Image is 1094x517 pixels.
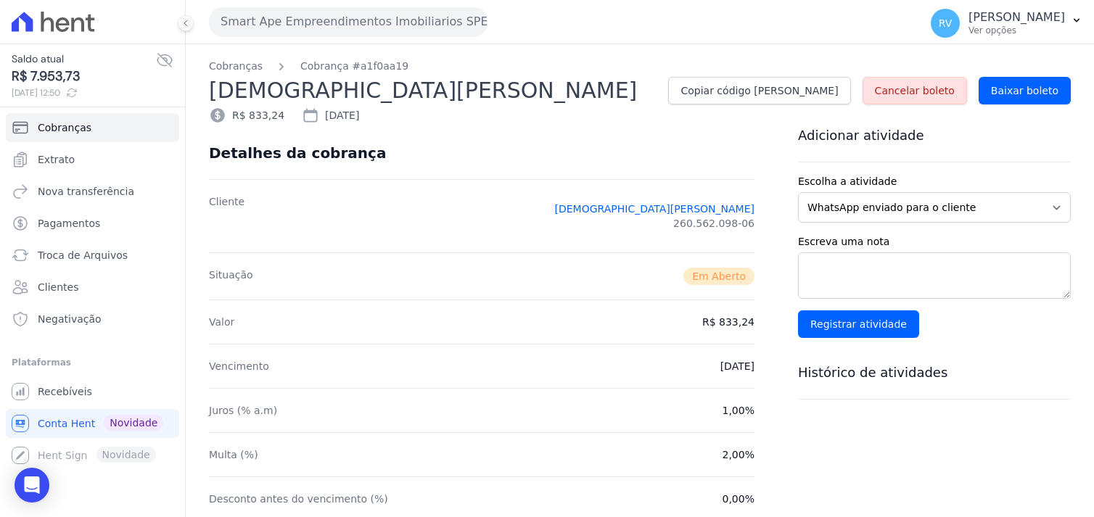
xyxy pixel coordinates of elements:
button: RV [PERSON_NAME] Ver opções [919,3,1094,44]
span: Pagamentos [38,216,100,231]
span: Conta Hent [38,416,95,431]
span: Cancelar boleto [875,83,955,98]
a: Cobrança #a1f0aa19 [300,59,408,74]
dd: 0,00% [723,492,754,506]
span: Troca de Arquivos [38,248,128,262]
span: 260.562.098-06 [673,216,754,231]
span: RV [939,18,953,28]
dt: Multa (%) [209,447,258,462]
div: R$ 833,24 [209,107,284,124]
span: Nova transferência [38,184,134,199]
span: [DATE] 12:50 [12,86,156,99]
h3: Adicionar atividade [798,127,1071,144]
a: [DEMOGRAPHIC_DATA][PERSON_NAME] [555,202,754,216]
label: Escolha a atividade [798,174,1071,189]
div: [DATE] [302,107,359,124]
nav: Breadcrumb [209,59,1071,74]
a: Conta Hent Novidade [6,409,179,438]
span: Baixar boleto [991,83,1058,98]
label: Escreva uma nota [798,234,1071,249]
dt: Valor [209,315,234,329]
span: Copiar código [PERSON_NAME] [680,83,838,98]
a: Copiar código [PERSON_NAME] [668,77,850,104]
dt: Desconto antes do vencimento (%) [209,492,388,506]
dd: R$ 833,24 [702,315,754,329]
span: Saldo atual [12,51,156,67]
dd: 2,00% [723,447,754,462]
a: Troca de Arquivos [6,241,179,270]
div: Plataformas [12,354,173,371]
div: Open Intercom Messenger [15,468,49,502]
button: Smart Ape Empreendimentos Imobiliarios SPE LTDA [209,7,488,36]
a: Cobranças [209,59,263,74]
span: Novidade [104,415,163,431]
a: Recebíveis [6,377,179,406]
a: Cancelar boleto [863,77,967,104]
span: Em Aberto [683,268,754,285]
span: Negativação [38,312,102,326]
dd: 1,00% [723,403,754,418]
dt: Situação [209,268,253,285]
input: Registrar atividade [798,310,919,338]
span: Extrato [38,152,75,167]
a: Clientes [6,273,179,302]
dt: Juros (% a.m) [209,403,277,418]
a: Baixar boleto [979,77,1071,104]
a: Extrato [6,145,179,174]
a: Nova transferência [6,177,179,206]
a: Pagamentos [6,209,179,238]
a: Negativação [6,305,179,334]
span: Recebíveis [38,384,92,399]
a: Cobranças [6,113,179,142]
p: Ver opções [968,25,1065,36]
p: [PERSON_NAME] [968,10,1065,25]
dt: Vencimento [209,359,269,373]
dt: Cliente [209,194,244,238]
span: Clientes [38,280,78,294]
h3: Histórico de atividades [798,364,1071,381]
div: Detalhes da cobrança [209,144,386,162]
span: R$ 7.953,73 [12,67,156,86]
nav: Sidebar [12,113,173,470]
dd: [DATE] [720,359,754,373]
h2: [DEMOGRAPHIC_DATA][PERSON_NAME] [209,74,657,107]
span: Cobranças [38,120,91,135]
